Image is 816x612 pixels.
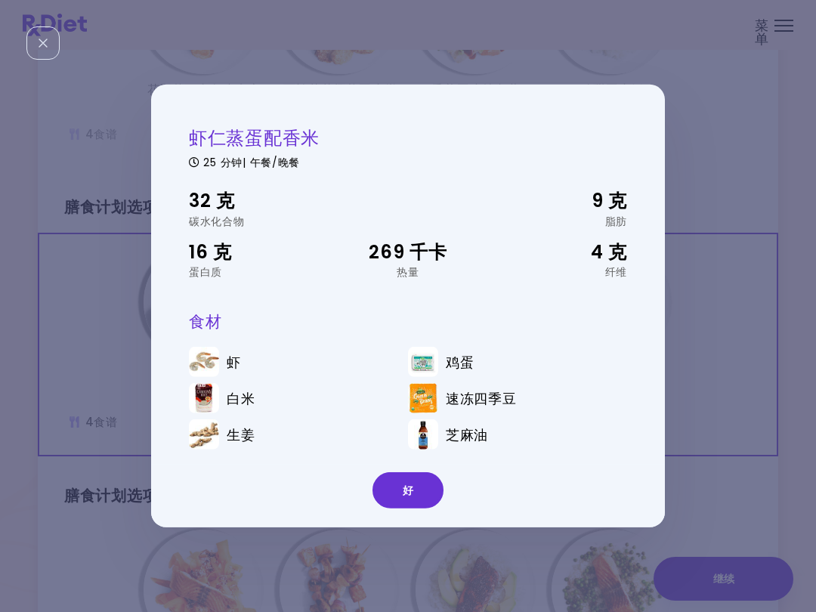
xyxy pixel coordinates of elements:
span: 速冻四季豆 [446,390,517,406]
span: 鸡蛋 [446,354,474,370]
div: 纤维 [481,267,627,277]
div: 32 克 [189,187,335,215]
h2: 虾仁蒸蛋配香米 [189,126,627,150]
div: 25 分钟 | 午餐/晚餐 [189,153,627,168]
div: 碳水化合物 [189,215,335,226]
div: 关闭 [26,26,60,60]
h3: 食材 [189,311,627,332]
div: 9 克 [481,187,627,215]
span: 生姜 [227,426,255,443]
div: 脂肪 [481,215,627,226]
div: 热量 [335,267,481,277]
span: 芝麻油 [446,426,488,443]
span: 白米 [227,390,255,406]
div: 蛋白质 [189,267,335,277]
span: 虾 [227,354,241,370]
div: 16 克 [189,237,335,266]
div: 4 克 [481,237,627,266]
div: 269 千卡 [335,237,481,266]
button: 好 [372,472,444,508]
